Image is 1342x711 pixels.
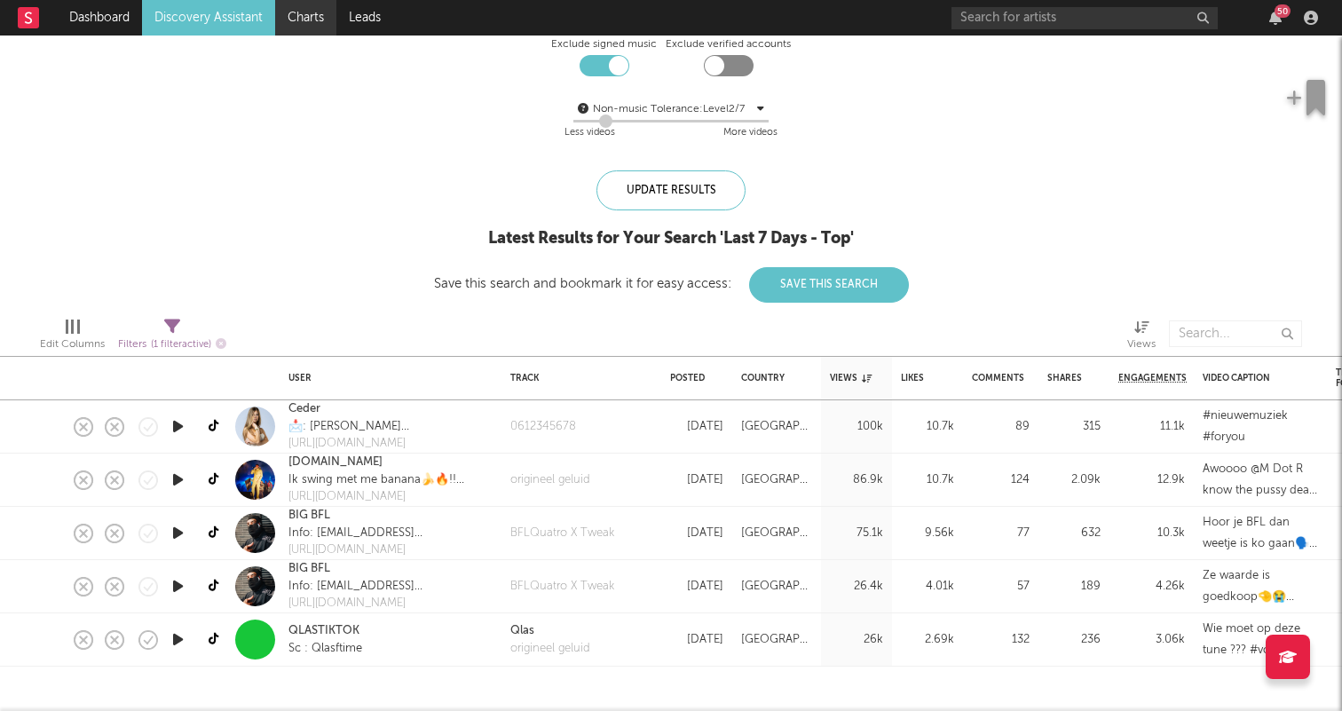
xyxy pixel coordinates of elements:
div: 632 [1047,523,1101,544]
div: 4.01k [901,576,954,597]
div: Update Results [596,170,746,210]
div: Info: [EMAIL_ADDRESS][DOMAIN_NAME] 101Barz Zomersessie nu online!! [288,578,493,596]
div: Wie moet op deze tune ??? #voorjou #newmusic #jousong [1203,619,1318,661]
div: Country [741,373,803,383]
div: [GEOGRAPHIC_DATA] [741,470,812,491]
div: [DATE] [670,416,723,438]
div: Less videos [564,122,615,144]
div: 89 [972,416,1030,438]
div: Shares [1047,373,1082,383]
div: 2.09k [1047,470,1101,491]
div: Comments [972,373,1024,383]
div: [DATE] [670,523,723,544]
div: Hoor je BFL dan weetje is ko gaan🗣️🔥🔥 @bflclyde #voorjou #tweak #newmusic [1203,512,1318,555]
div: 📩: [PERSON_NAME][EMAIL_ADDRESS][PERSON_NAME][DOMAIN_NAME] 📩: [EMAIL_ADDRESS][DOMAIN_NAME] Spotify: [288,418,493,436]
div: Track [510,373,643,383]
div: #nieuwemuziek #foryou [1203,406,1318,448]
div: Awoooo @M Dot R know the pussy dead🤣🔥🔥 #highguest #hartbeatz #funx #topnotch #hartbeatzstudio [1203,459,1318,502]
div: 86.9k [830,470,883,491]
a: 0612345678 [510,418,576,436]
div: Likes [901,373,928,383]
a: BIG BFL [288,560,330,578]
div: 132 [972,629,1030,651]
label: Exclude signed music [551,34,657,55]
div: Save this search and bookmark it for easy access: [434,277,909,290]
a: [URL][DOMAIN_NAME] [288,435,493,453]
div: 26k [830,629,883,651]
span: Engagements [1118,373,1187,383]
div: Latest Results for Your Search ' Last 7 Days - Top ' [434,228,909,249]
a: [URL][DOMAIN_NAME] [288,488,493,506]
span: ( 1 filter active) [151,340,211,350]
div: [DATE] [670,470,723,491]
div: Views [830,373,872,383]
div: Posted [670,373,714,383]
a: Qlas [510,622,590,640]
div: 236 [1047,629,1101,651]
div: 75.1k [830,523,883,544]
a: Ceder [288,400,320,418]
div: Filters [118,334,226,356]
div: 315 [1047,416,1101,438]
div: 3.06k [1118,629,1185,651]
a: BIG BFL [288,507,330,525]
div: User [288,373,484,383]
div: 4.26k [1118,576,1185,597]
a: [URL][DOMAIN_NAME] [288,541,493,559]
div: Ze waarde is goedkoop🤏😭@bflclyde #newmusic #tweak #voorjou [1203,565,1318,608]
div: 100k [830,416,883,438]
div: Edit Columns [40,334,105,355]
div: [GEOGRAPHIC_DATA] [741,416,812,438]
div: Video Caption [1203,373,1291,383]
a: [DOMAIN_NAME] [288,454,383,471]
label: Exclude verified accounts [666,34,791,55]
a: QLASTIKTOK [288,622,359,640]
div: 189 [1047,576,1101,597]
div: More videos [723,122,778,144]
div: Edit Columns [40,312,105,363]
div: 10.7k [901,470,954,491]
div: [DATE] [670,576,723,597]
a: BFLQuatro X Tweak [510,578,614,596]
a: [URL][DOMAIN_NAME] [288,595,493,612]
input: Search for artists [951,7,1218,29]
div: 9.56k [901,523,954,544]
a: origineel geluid [510,471,590,489]
div: 11.1k [1118,416,1185,438]
div: Views [1127,312,1156,363]
div: 77 [972,523,1030,544]
div: 57 [972,576,1030,597]
div: Filters(1 filter active) [118,312,226,363]
div: Non-music Tolerance: Level 2 / 7 [593,99,753,120]
div: [GEOGRAPHIC_DATA] [741,576,812,597]
div: [GEOGRAPHIC_DATA] [741,629,812,651]
div: 124 [972,470,1030,491]
div: Ik swing met me banana🍌🔥!! @guestpreviews Booking mail: [EMAIL_ADDRESS][DOMAIN_NAME] [288,471,493,489]
button: Save This Search [749,267,909,303]
a: BFLQuatro X Tweak [510,525,614,542]
input: Search... [1169,320,1302,347]
div: 2.69k [901,629,954,651]
div: 10.7k [901,416,954,438]
div: 50 [1275,4,1291,18]
div: 10.3k [1118,523,1185,544]
a: origineel geluid [510,640,590,658]
div: Info: [EMAIL_ADDRESS][DOMAIN_NAME] 101Barz Zomersessie nu online!! [288,525,493,542]
div: Views [1127,334,1156,355]
button: 50 [1269,11,1282,25]
div: Sc : Qlasftime [288,640,362,658]
div: [DATE] [670,629,723,651]
div: [GEOGRAPHIC_DATA] [741,523,812,544]
div: 26.4k [830,576,883,597]
div: 12.9k [1118,470,1185,491]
